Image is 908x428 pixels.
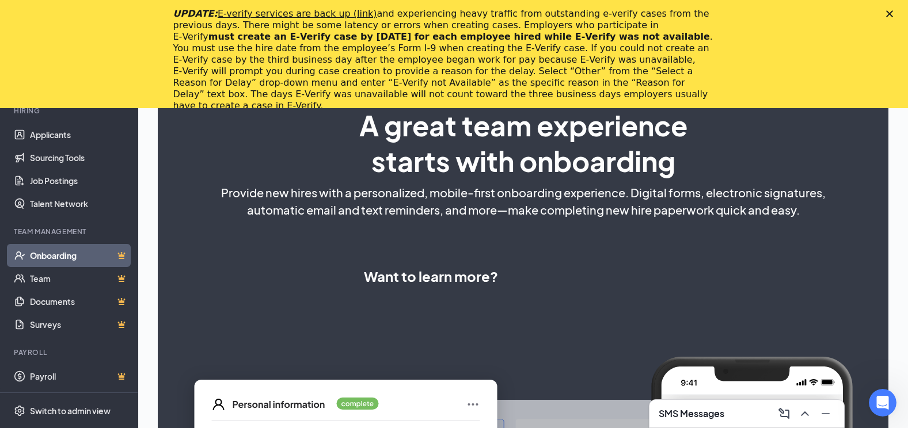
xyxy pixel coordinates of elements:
[510,224,682,311] iframe: Form 0
[30,123,128,146] a: Applicants
[659,407,724,420] h3: SMS Messages
[173,8,377,19] i: UPDATE:
[775,404,793,423] button: ComposeMessage
[30,169,128,192] a: Job Postings
[30,290,128,313] a: DocumentsCrown
[30,267,128,290] a: TeamCrown
[218,8,377,19] a: E-verify services are back up (link)
[14,227,126,236] div: Team Management
[869,389,896,416] iframe: Intercom live chat
[886,10,898,17] div: Close
[798,407,812,421] svg: ChevronUp
[173,8,717,112] div: and experiencing heavy traffic from outstanding e-verify cases from the previous days. There migh...
[30,365,128,388] a: PayrollCrown
[208,31,710,42] b: must create an E‑Verify case by [DATE] for each employee hired while E‑Verify was not available
[14,347,126,357] div: Payroll
[796,404,814,423] button: ChevronUp
[371,143,675,178] span: starts with onboarding
[14,106,126,116] div: Hiring
[30,192,128,215] a: Talent Network
[30,146,128,169] a: Sourcing Tools
[30,405,111,416] div: Switch to admin view
[30,313,128,336] a: SurveysCrown
[14,405,25,416] svg: Settings
[777,407,791,421] svg: ComposeMessage
[819,407,833,421] svg: Minimize
[816,404,835,423] button: Minimize
[359,108,687,143] span: A great team experience
[221,184,826,201] span: Provide new hires with a personalized, mobile-first onboarding experience. Digital forms, electro...
[30,244,128,267] a: OnboardingCrown
[247,201,800,219] span: automatic email and text reminders, and more—make completing new hire paperwork quick and easy.
[364,266,498,286] span: Want to learn more?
